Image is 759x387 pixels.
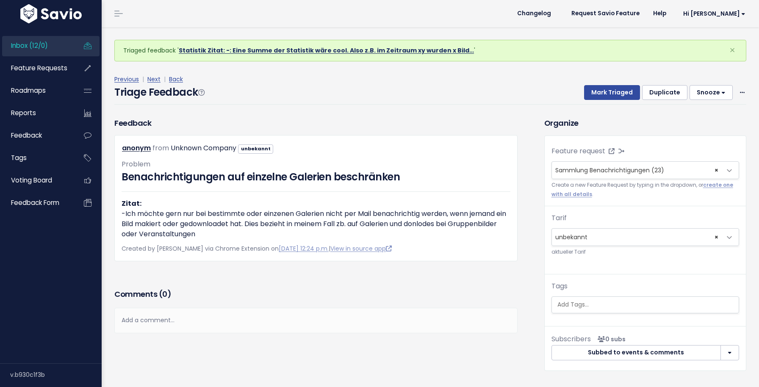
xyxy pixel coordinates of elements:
[552,162,722,179] span: Sammlung Benachrichtigungen (23)
[721,40,744,61] button: Close
[565,7,646,20] a: Request Savio Feature
[544,117,746,129] h3: Organize
[122,169,510,185] h3: Benachrichtigungen auf einzelne Galerien beschränken
[11,64,67,72] span: Feature Requests
[551,228,739,246] span: unbekannt
[11,86,46,95] span: Roadmaps
[11,131,42,140] span: Feedback
[551,345,721,360] button: Subbed to events & comments
[551,213,567,223] label: Tarif
[179,46,474,55] a: Statistik Zitat: -: Eine Summe der Statistik wäre cool. Also z.B. im Zeitraum xy wurden x Bild…
[683,11,745,17] span: Hi [PERSON_NAME]
[551,248,739,257] small: aktueller Tarif
[646,7,673,20] a: Help
[279,244,329,253] a: [DATE] 12:24 p.m.
[11,176,52,185] span: Voting Board
[2,36,70,55] a: Inbox (12/0)
[11,108,36,117] span: Reports
[11,41,48,50] span: Inbox (12/0)
[690,85,733,100] button: Snooze
[122,199,510,239] p: -Ich möchte gern nur bei bestimmte oder einzenen Galerien nicht per Mail benachrichtig werden, we...
[152,143,169,153] span: from
[147,75,161,83] a: Next
[2,148,70,168] a: Tags
[114,117,151,129] h3: Feedback
[162,75,167,83] span: |
[2,81,70,100] a: Roadmaps
[18,4,84,23] img: logo-white.9d6f32f41409.svg
[171,142,236,155] div: Unknown Company
[584,85,640,100] button: Mark Triaged
[114,85,204,100] h4: Triage Feedback
[141,75,146,83] span: |
[594,335,626,343] span: <p><strong>Subscribers</strong><br><br> No subscribers yet<br> </p>
[122,244,392,253] span: Created by [PERSON_NAME] via Chrome Extension on |
[554,300,741,309] input: Add Tags...
[2,126,70,145] a: Feedback
[122,143,151,153] a: anonym
[169,75,183,83] a: Back
[715,229,718,246] span: ×
[10,364,102,386] div: v.b930c1f3b
[715,162,718,179] span: ×
[642,85,687,100] button: Duplicate
[11,153,27,162] span: Tags
[114,75,139,83] a: Previous
[729,43,735,57] span: ×
[551,334,591,344] span: Subscribers
[2,103,70,123] a: Reports
[2,193,70,213] a: Feedback form
[162,289,167,299] span: 0
[552,229,722,246] span: unbekannt
[241,145,271,152] strong: unbekannt
[114,40,746,61] div: Triaged feedback ' '
[551,146,605,156] label: Feature request
[517,11,551,17] span: Changelog
[11,198,59,207] span: Feedback form
[114,288,518,300] h3: Comments ( )
[2,58,70,78] a: Feature Requests
[2,171,70,190] a: Voting Board
[673,7,752,20] a: Hi [PERSON_NAME]
[551,281,568,291] label: Tags
[551,181,739,199] small: Create a new Feature Request by typing in the dropdown, or .
[330,244,392,253] a: View in source app
[122,199,141,208] strong: Zitat:
[114,308,518,333] div: Add a comment...
[551,182,733,197] a: create one with all details
[555,166,664,174] span: Sammlung Benachrichtigungen (23)
[551,161,739,179] span: Sammlung Benachrichtigungen (23)
[122,159,150,169] span: Problem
